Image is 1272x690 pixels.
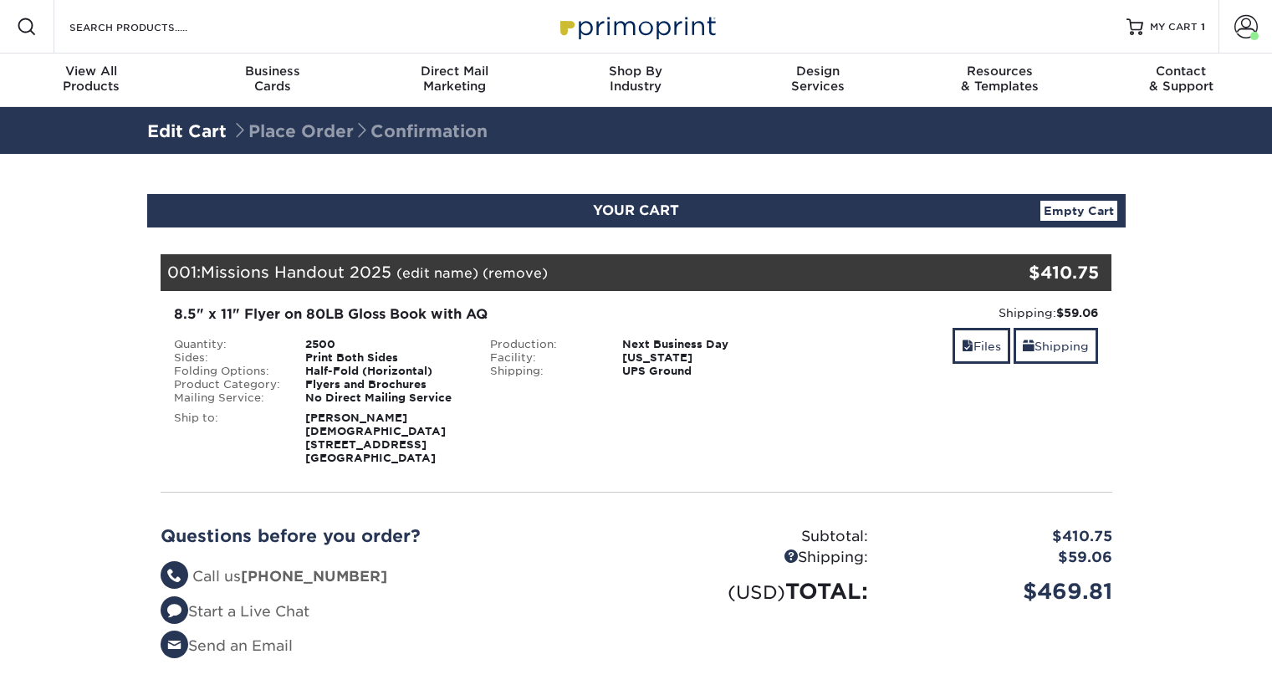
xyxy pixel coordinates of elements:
[174,304,782,325] div: 8.5" x 11" Flyer on 80LB Gloss Book with AQ
[181,64,363,79] span: Business
[478,338,610,351] div: Production:
[553,8,720,44] img: Primoprint
[161,254,953,291] div: 001:
[478,365,610,378] div: Shipping:
[1091,54,1272,107] a: Contact& Support
[161,338,294,351] div: Quantity:
[161,637,293,654] a: Send an Email
[1014,328,1098,364] a: Shipping
[728,581,785,603] small: (USD)
[727,54,908,107] a: DesignServices
[908,54,1090,107] a: Resources& Templates
[636,547,881,569] div: Shipping:
[1091,64,1272,79] span: Contact
[1040,201,1117,221] a: Empty Cart
[593,202,679,218] span: YOUR CART
[908,64,1090,94] div: & Templates
[1201,21,1205,33] span: 1
[545,54,727,107] a: Shop ByIndustry
[908,64,1090,79] span: Resources
[161,526,624,546] h2: Questions before you order?
[161,566,624,588] li: Call us
[181,64,363,94] div: Cards
[1150,20,1198,34] span: MY CART
[610,365,794,378] div: UPS Ground
[201,263,391,281] span: Missions Handout 2025
[293,378,478,391] div: Flyers and Brochures
[727,64,908,79] span: Design
[727,64,908,94] div: Services
[483,265,548,281] a: (remove)
[68,17,231,37] input: SEARCH PRODUCTS.....
[161,365,294,378] div: Folding Options:
[161,411,294,465] div: Ship to:
[636,575,881,607] div: TOTAL:
[293,338,478,351] div: 2500
[181,54,363,107] a: BusinessCards
[636,526,881,548] div: Subtotal:
[161,391,294,405] div: Mailing Service:
[161,603,309,620] a: Start a Live Chat
[364,54,545,107] a: Direct MailMarketing
[293,351,478,365] div: Print Both Sides
[962,340,973,353] span: files
[881,575,1125,607] div: $469.81
[881,526,1125,548] div: $410.75
[364,64,545,94] div: Marketing
[241,568,387,585] strong: [PHONE_NUMBER]
[807,304,1099,321] div: Shipping:
[610,351,794,365] div: [US_STATE]
[610,338,794,351] div: Next Business Day
[305,411,446,464] strong: [PERSON_NAME] [DEMOGRAPHIC_DATA] [STREET_ADDRESS] [GEOGRAPHIC_DATA]
[232,121,488,141] span: Place Order Confirmation
[1056,306,1098,319] strong: $59.06
[953,328,1010,364] a: Files
[545,64,727,79] span: Shop By
[396,265,478,281] a: (edit name)
[293,365,478,378] div: Half-Fold (Horizontal)
[1023,340,1034,353] span: shipping
[364,64,545,79] span: Direct Mail
[161,378,294,391] div: Product Category:
[293,391,478,405] div: No Direct Mailing Service
[953,260,1100,285] div: $410.75
[161,351,294,365] div: Sides:
[147,121,227,141] a: Edit Cart
[881,547,1125,569] div: $59.06
[478,351,610,365] div: Facility:
[1091,64,1272,94] div: & Support
[545,64,727,94] div: Industry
